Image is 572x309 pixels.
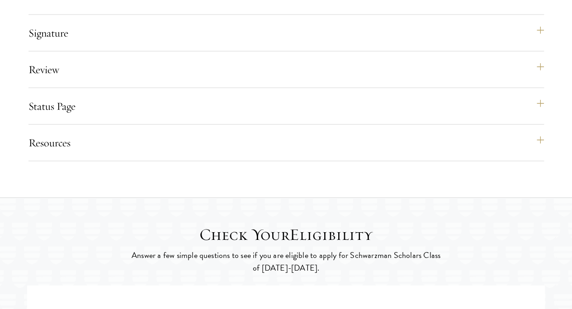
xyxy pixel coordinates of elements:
h2: Check Your Eligibility [130,225,442,244]
button: Review [28,59,544,80]
p: Answer a few simple questions to see if you are eligible to apply for Schwarzman Scholars Class o... [130,249,442,274]
button: Status Page [28,95,544,117]
button: Signature [28,22,544,44]
button: Resources [28,132,544,154]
